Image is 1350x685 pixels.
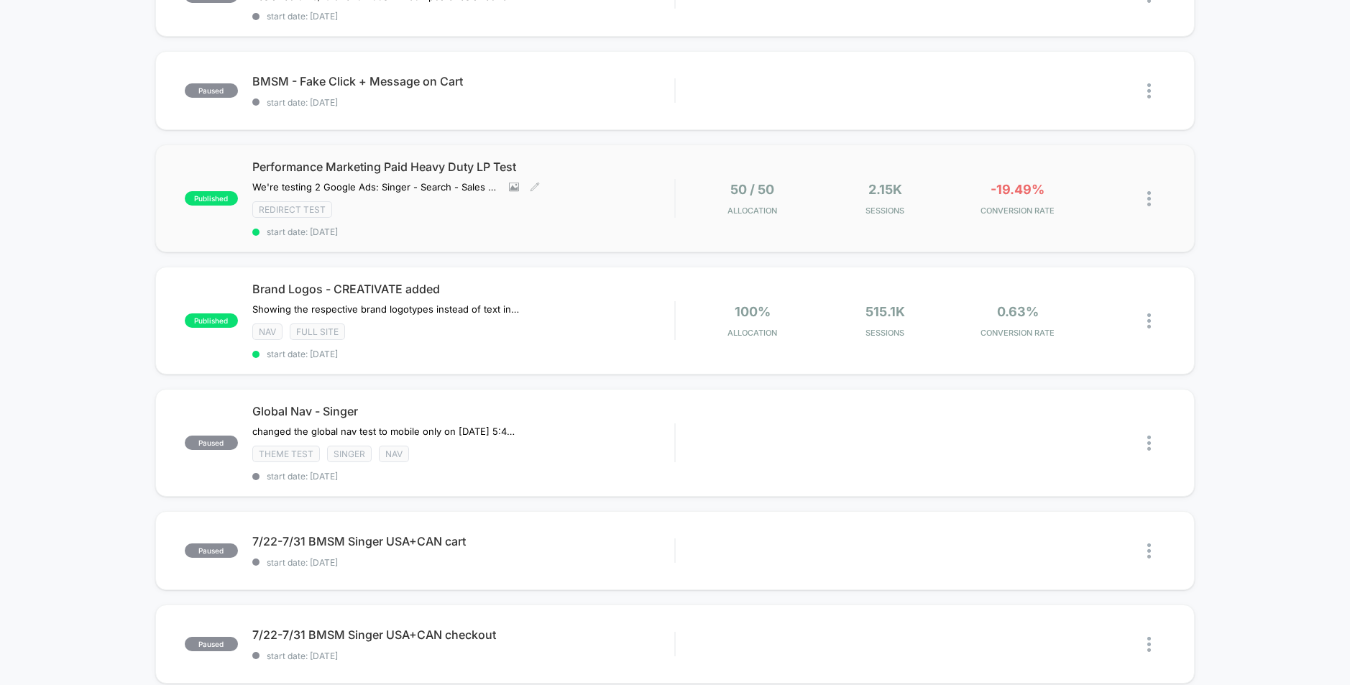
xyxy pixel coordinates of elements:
img: close [1147,637,1151,652]
span: Singer [327,446,372,462]
span: Performance Marketing Paid Heavy Duty LP Test [252,160,674,174]
span: paused [185,637,238,651]
span: NAV [252,323,283,340]
span: 50 / 50 [730,182,774,197]
span: CONVERSION RATE [955,328,1080,338]
span: Theme Test [252,446,320,462]
img: close [1147,191,1151,206]
span: start date: [DATE] [252,11,674,22]
span: start date: [DATE] [252,557,674,568]
span: Showing the respective brand logotypes instead of text in tabs [252,303,519,315]
span: Allocation [727,206,777,216]
img: close [1147,83,1151,98]
span: Allocation [727,328,777,338]
span: BMSM - Fake Click + Message on Cart [252,74,674,88]
span: 2.15k [868,182,902,197]
span: -19.49% [991,182,1044,197]
span: 7/22-7/31 BMSM Singer USA+CAN checkout [252,627,674,642]
span: 7/22-7/31 BMSM Singer USA+CAN cart [252,534,674,548]
span: start date: [DATE] [252,349,674,359]
span: start date: [DATE] [252,97,674,108]
span: start date: [DATE] [252,650,674,661]
span: 0.63% [997,304,1039,319]
span: 100% [735,304,771,319]
span: Full site [290,323,345,340]
span: start date: [DATE] [252,226,674,237]
span: paused [185,436,238,450]
span: published [185,191,238,206]
span: We're testing 2 Google Ads: Singer - Search - Sales - Heavy Duty - Nonbrand and SINGER - PMax - H... [252,181,498,193]
span: paused [185,83,238,98]
span: changed the global nav test to mobile only on [DATE] 5:45 pm CST due to GMC issuesRestarted 7/24 ... [252,426,519,437]
span: Global Nav - Singer [252,404,674,418]
img: close [1147,436,1151,451]
span: CONVERSION RATE [955,206,1080,216]
span: published [185,313,238,328]
span: Brand Logos - CREATIVATE added [252,282,674,296]
span: Sessions [822,206,947,216]
img: close [1147,543,1151,558]
span: NAV [379,446,409,462]
span: start date: [DATE] [252,471,674,482]
img: close [1147,313,1151,328]
span: Sessions [822,328,947,338]
span: Redirect Test [252,201,332,218]
span: 515.1k [865,304,905,319]
span: paused [185,543,238,558]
